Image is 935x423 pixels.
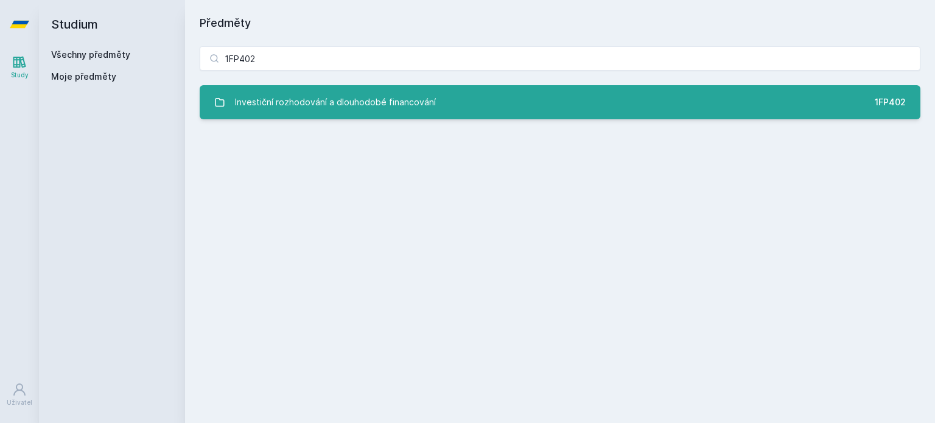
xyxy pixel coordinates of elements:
a: Investiční rozhodování a dlouhodobé financování 1FP402 [200,85,920,119]
div: 1FP402 [875,96,906,108]
span: Moje předměty [51,71,116,83]
a: Study [2,49,37,86]
div: Investiční rozhodování a dlouhodobé financování [235,90,436,114]
div: Uživatel [7,398,32,407]
a: Uživatel [2,376,37,413]
h1: Předměty [200,15,920,32]
div: Study [11,71,29,80]
a: Všechny předměty [51,49,130,60]
input: Název nebo ident předmětu… [200,46,920,71]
